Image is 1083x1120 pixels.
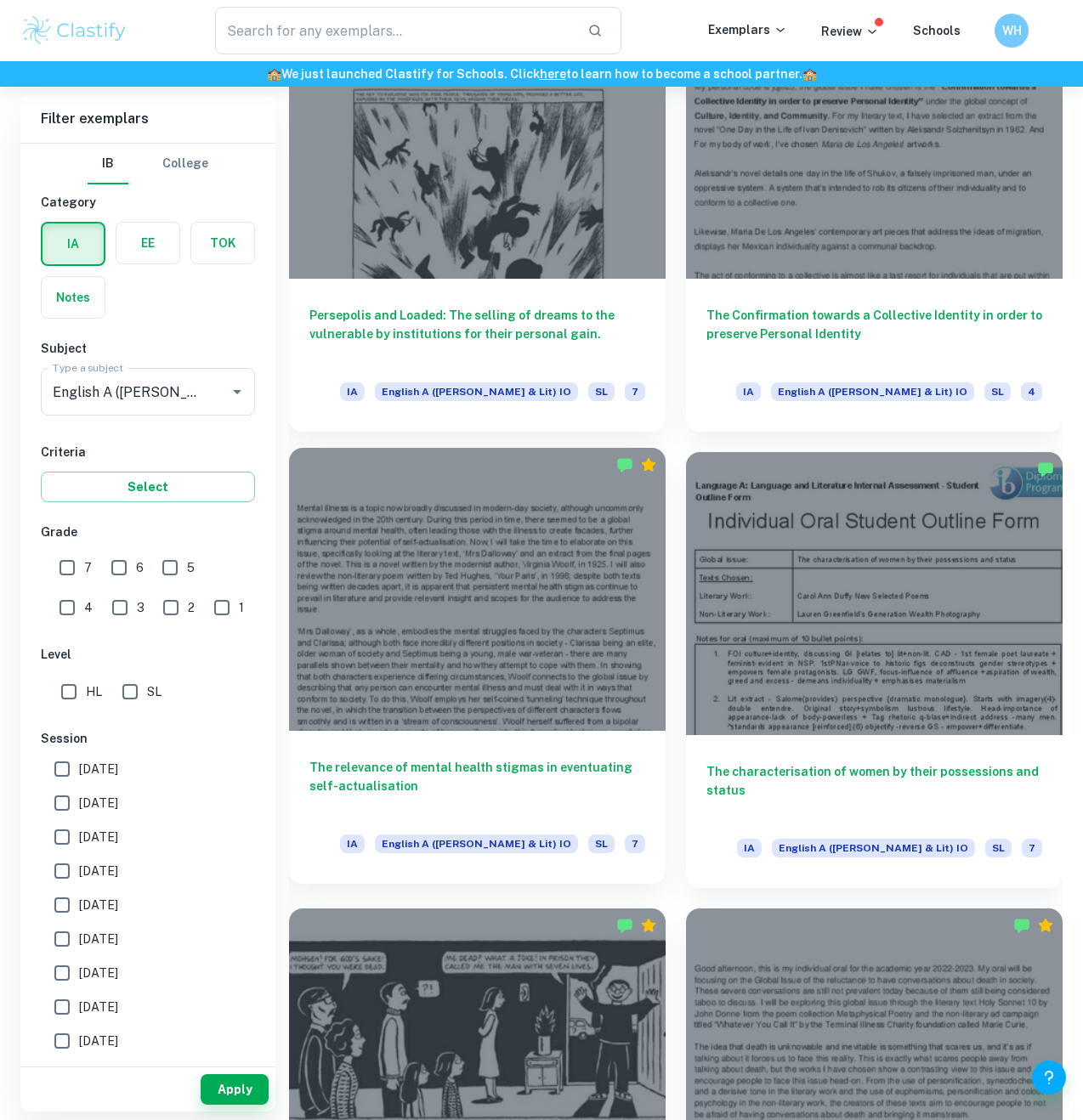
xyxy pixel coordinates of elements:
[41,193,255,212] h6: Category
[540,67,566,81] a: here
[201,1074,269,1105] button: Apply
[79,760,118,778] span: [DATE]
[43,223,104,264] button: IA
[41,472,255,502] button: Select
[88,144,128,184] button: IB
[640,456,657,473] div: Premium
[588,834,615,853] span: SL
[187,558,195,577] span: 5
[215,7,573,54] input: Search for any exemplars...
[309,306,645,362] h6: Persepolis and Loaded: The selling of dreams to the vulnerable by institutions for their personal...
[625,834,645,853] span: 7
[1037,917,1054,934] div: Premium
[1022,839,1042,857] span: 7
[771,382,974,401] span: English A ([PERSON_NAME] & Lit) IO
[984,382,1011,401] span: SL
[3,65,1080,83] h6: We just launched Clastify for Schools. Click to learn how to become a school partner.
[79,862,118,880] span: [DATE]
[41,339,255,358] h6: Subject
[616,917,633,934] img: Marked
[1002,21,1022,40] h6: WH
[1032,1061,1066,1095] button: Help and Feedback
[79,998,118,1016] span: [DATE]
[706,762,1042,818] h6: The characterisation of women by their possessions and status
[686,452,1063,887] a: The characterisation of women by their possessions and statusIAEnglish A ([PERSON_NAME] & Lit) IOSL7
[772,839,975,857] span: English A ([PERSON_NAME] & Lit) IO
[136,558,144,577] span: 6
[191,223,254,263] button: TOK
[640,917,657,934] div: Premium
[188,598,195,617] span: 2
[239,598,244,617] span: 1
[625,382,645,401] span: 7
[737,839,762,857] span: IA
[736,382,761,401] span: IA
[20,95,275,143] h6: Filter exemplars
[913,24,961,37] a: Schools
[1037,461,1054,478] img: Marked
[375,382,578,401] span: English A ([PERSON_NAME] & Lit) IO
[1021,382,1042,401] span: 4
[84,558,92,577] span: 7
[42,277,105,318] button: Notes
[20,14,128,48] img: Clastify logo
[821,22,879,41] p: Review
[375,834,578,853] span: English A ([PERSON_NAME] & Lit) IO
[79,1032,118,1050] span: [DATE]
[41,523,255,541] h6: Grade
[802,67,817,81] span: 🏫
[41,729,255,748] h6: Session
[289,452,666,887] a: The relevance of mental health stigmas in eventuating self-actualisationIAEnglish A ([PERSON_NAME...
[116,223,179,263] button: EE
[79,794,118,812] span: [DATE]
[79,964,118,982] span: [DATE]
[84,598,93,617] span: 4
[995,14,1029,48] button: WH
[616,456,633,473] img: Marked
[41,645,255,664] h6: Level
[53,360,123,375] label: Type a subject
[1013,917,1030,934] img: Marked
[708,20,787,39] p: Exemplars
[225,380,249,404] button: Open
[162,144,208,184] button: College
[79,896,118,914] span: [DATE]
[88,144,208,184] div: Filter type choice
[41,443,255,461] h6: Criteria
[588,382,615,401] span: SL
[147,682,162,701] span: SL
[79,930,118,948] span: [DATE]
[706,306,1042,362] h6: The Confirmation towards a Collective Identity in order to preserve Personal Identity
[309,758,645,814] h6: The relevance of mental health stigmas in eventuating self-actualisation
[985,839,1012,857] span: SL
[137,598,145,617] span: 3
[79,828,118,846] span: [DATE]
[86,682,102,701] span: HL
[340,382,365,401] span: IA
[267,67,281,81] span: 🏫
[340,834,365,853] span: IA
